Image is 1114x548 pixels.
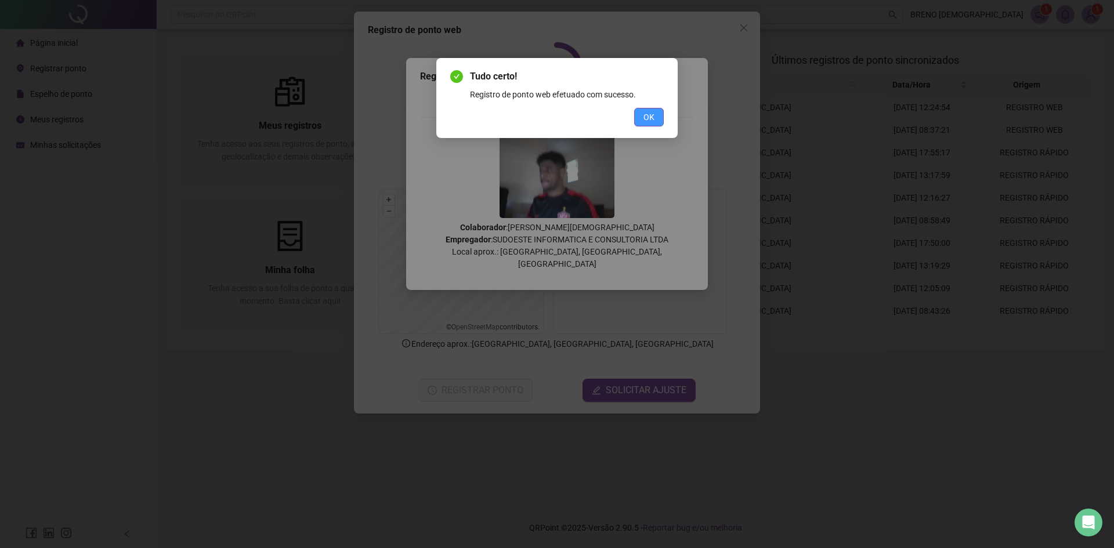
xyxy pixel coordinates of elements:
div: Registro de ponto web efetuado com sucesso. [470,88,664,101]
button: OK [634,108,664,126]
div: Open Intercom Messenger [1075,509,1102,536]
span: OK [643,111,654,124]
span: Tudo certo! [470,70,664,84]
span: check-circle [450,70,463,83]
